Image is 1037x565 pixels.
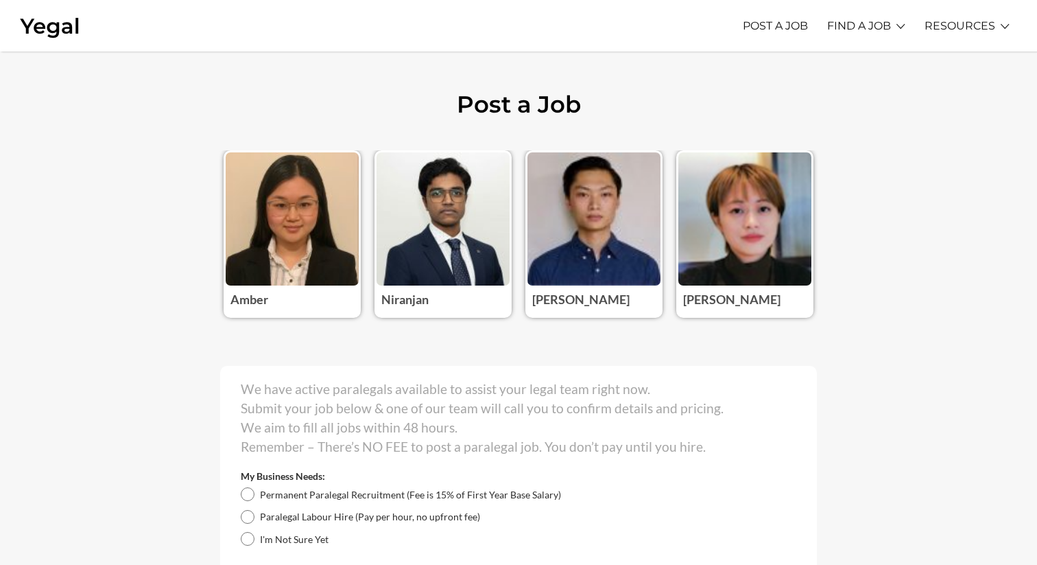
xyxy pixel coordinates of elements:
p: Submit your job below & one of our team will call you to confirm details and pricing. [241,399,796,418]
input: I'm Not Sure Yet [241,532,254,546]
span: I'm Not Sure Yet [260,533,329,545]
h3: [PERSON_NAME] [683,281,807,310]
p: We aim to fill all jobs within 48 hours. [241,418,796,437]
p: We have active paralegals available to assist your legal team right now. [241,380,796,399]
p: Remember – There’s NO FEE to post a paralegal job. You don’t pay until you hire. [241,437,796,457]
img: Photo [525,150,663,288]
label: My Business Needs: [241,470,325,482]
img: Photo [676,150,813,288]
h1: Post a Job [220,93,817,116]
input: Permanent Paralegal Recruitment (Fee is 15% of First Year Base Salary) [241,487,254,501]
span: Permanent Paralegal Recruitment (Fee is 15% of First Year Base Salary) [260,489,561,500]
a: POST A JOB [743,7,808,45]
span: Paralegal Labour Hire (Pay per hour, no upfront fee) [260,511,480,522]
a: FIND A JOB [827,7,891,45]
input: Paralegal Labour Hire (Pay per hour, no upfront fee) [241,510,254,524]
img: Photo [374,150,512,288]
h3: Amber [230,281,354,310]
h3: [PERSON_NAME] [532,281,656,310]
a: RESOURCES [925,7,995,45]
h3: Niranjan [381,281,505,310]
img: Photo [224,150,361,288]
